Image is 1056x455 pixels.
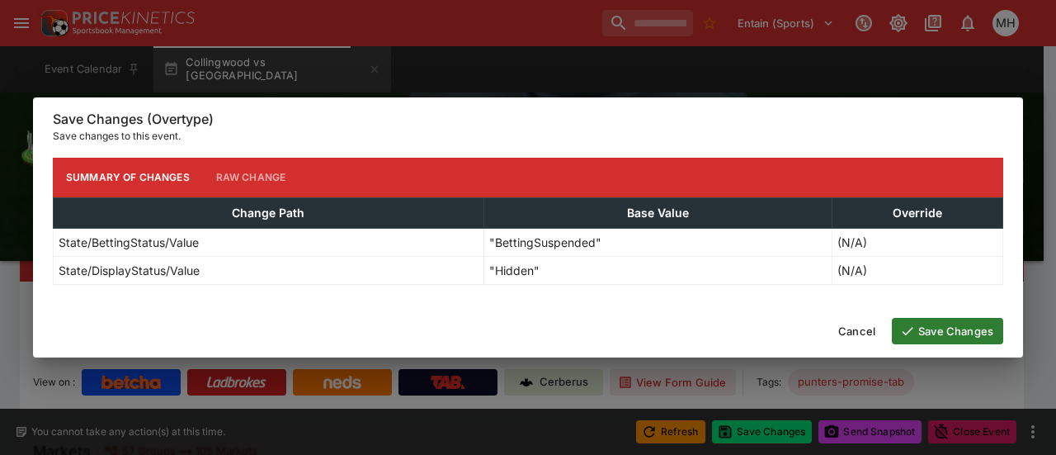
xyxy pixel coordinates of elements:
[483,228,832,256] td: "BettingSuspended"
[53,158,203,197] button: Summary of Changes
[828,318,885,344] button: Cancel
[832,228,1003,256] td: (N/A)
[53,111,1003,128] h6: Save Changes (Overtype)
[483,256,832,284] td: "Hidden"
[483,197,832,228] th: Base Value
[59,234,199,251] p: State/BettingStatus/Value
[203,158,299,197] button: Raw Change
[832,197,1003,228] th: Override
[832,256,1003,284] td: (N/A)
[53,128,1003,145] p: Save changes to this event.
[59,262,200,279] p: State/DisplayStatus/Value
[892,318,1003,344] button: Save Changes
[54,197,484,228] th: Change Path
